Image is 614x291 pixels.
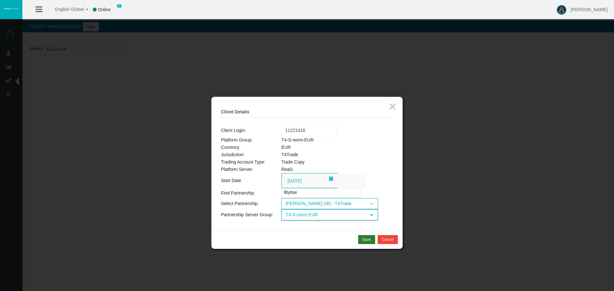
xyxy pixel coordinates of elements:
span: Online [98,7,111,12]
div: Save [362,237,371,242]
span: Real1 [281,167,293,172]
span: English Global [47,7,84,12]
span: Select Partnership: [221,201,259,206]
span: select [369,201,374,206]
td: Jurisdiction: [221,151,281,158]
span: Partnership Server Group: [221,212,273,217]
span: T4-S-norm-EUR [282,210,366,220]
button: × [389,100,396,113]
b: Client Details [221,109,249,114]
span: T4-S-norm-EUR [281,137,314,142]
td: Client Login: [221,124,281,136]
span: EUR [281,145,291,150]
span: select [369,212,374,218]
td: Platform Group: [221,136,281,144]
td: Trading Account Type: [221,158,281,166]
img: logo.svg [3,7,19,10]
button: Save [358,235,375,244]
button: Cancel [378,235,398,244]
img: user_small.png [115,7,120,13]
td: Platform Server: [221,166,281,173]
span: 0 [117,4,122,8]
img: user-image [557,5,566,15]
span: [PERSON_NAME] [571,7,608,12]
td: Start Date [221,173,281,188]
td: Currency: [221,144,281,151]
span: Find Partnership: [221,190,255,195]
span: [PERSON_NAME] (IB) - T4Trade [282,199,366,209]
span: T4Trade [281,152,298,157]
span: Trade Copy [281,159,305,165]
